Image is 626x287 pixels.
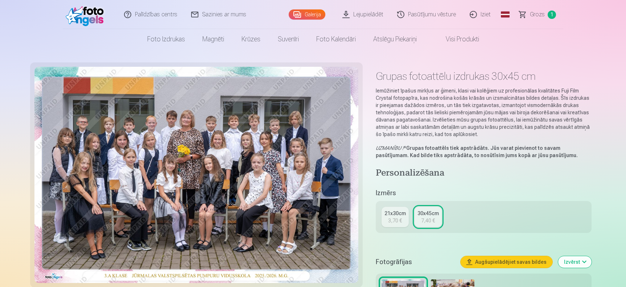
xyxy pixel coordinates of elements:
div: 7,40 € [421,217,435,224]
button: Izvērst [558,256,592,268]
a: Galerija [289,9,325,20]
strong: Grupas fotoattēls tiek apstrādāts. Jūs varat pievienot to savam pasūtījumam. Kad bilde tiks apstr... [376,145,578,158]
div: 30x45cm [417,210,439,217]
a: Atslēgu piekariņi [365,29,425,49]
img: /fa3 [66,3,107,26]
a: Visi produkti [425,29,488,49]
a: Foto izdrukas [139,29,194,49]
h1: Grupas fotoattēlu izdrukas 30x45 cm [376,70,592,83]
a: Foto kalendāri [308,29,365,49]
button: Augšupielādējiet savas bildes [461,256,552,268]
h4: Personalizēšana [376,168,592,179]
div: 21x30cm [384,210,406,217]
p: Iemūžiniet īpašus mirkļus ar ģimeni, klasi vai kolēģiem uz profesionālas kvalitātes Fuji Film Cry... [376,87,592,138]
h5: Fotogrāfijas [376,257,455,267]
div: 3,70 € [388,217,402,224]
span: Grozs [530,10,545,19]
a: 21x30cm3,70 € [382,207,409,227]
span: 1 [548,11,556,19]
a: Krūzes [233,29,269,49]
a: 30x45cm7,40 € [415,207,442,227]
em: UZMANĪBU ! [376,145,404,151]
h5: Izmērs [376,188,592,198]
a: Magnēti [194,29,233,49]
a: Suvenīri [269,29,308,49]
